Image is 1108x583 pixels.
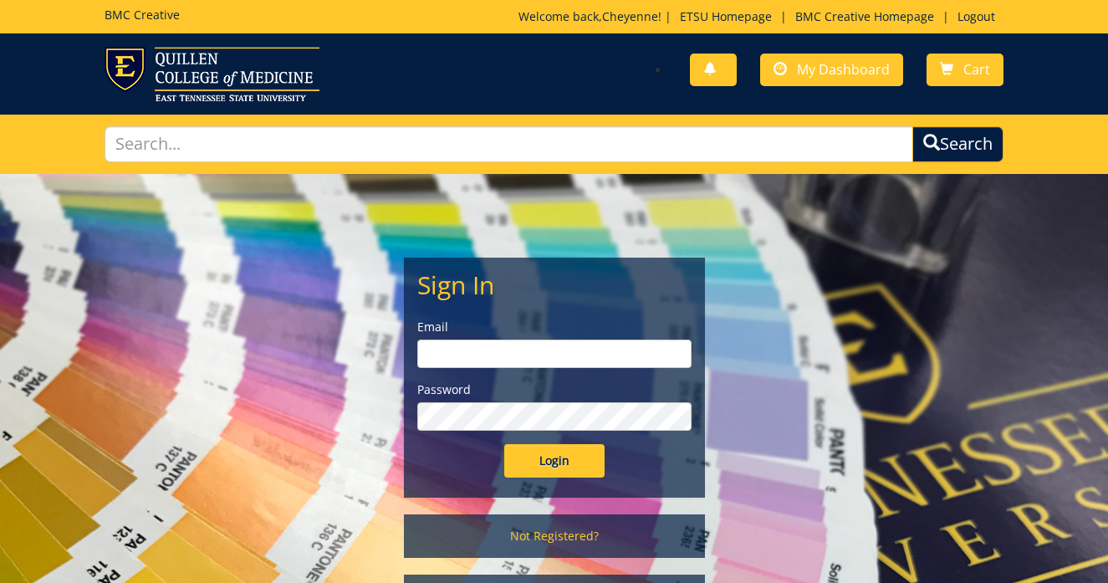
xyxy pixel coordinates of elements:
[797,60,890,79] span: My Dashboard
[105,8,180,21] h5: BMC Creative
[949,8,1003,24] a: Logout
[504,444,605,478] input: Login
[518,8,1003,25] p: Welcome back, ! | | |
[404,514,705,558] a: Not Registered?
[105,47,319,101] img: ETSU logo
[963,60,990,79] span: Cart
[417,319,692,335] label: Email
[927,54,1003,86] a: Cart
[671,8,780,24] a: ETSU Homepage
[417,381,692,398] label: Password
[602,8,658,24] a: Cheyenne
[105,126,912,162] input: Search...
[787,8,942,24] a: BMC Creative Homepage
[912,126,1003,162] button: Search
[417,271,692,299] h2: Sign In
[760,54,903,86] a: My Dashboard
